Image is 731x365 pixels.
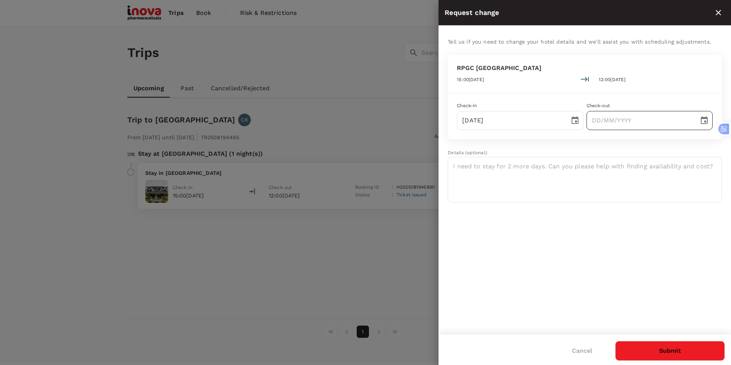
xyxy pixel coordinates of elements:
[586,103,713,109] div: Check-out
[448,150,487,155] span: Details (optional)
[448,39,711,45] span: Tell us if you need to change your hotel details and we'll assist you with scheduling adjustments.
[445,7,712,18] div: Request change
[586,111,694,130] input: DD/MM/YYYY
[457,77,484,82] span: 15:00[DATE]
[599,77,626,82] span: 12:00[DATE]
[567,113,583,128] button: Choose date, selected date is Sep 2, 2025
[615,341,725,361] button: Submit
[712,6,725,19] button: close
[457,64,713,73] div: RPGC [GEOGRAPHIC_DATA]
[457,111,564,130] input: DD/MM/YYYY
[561,341,603,360] button: Cancel
[457,103,583,109] div: Check-in
[697,113,712,128] button: Choose date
